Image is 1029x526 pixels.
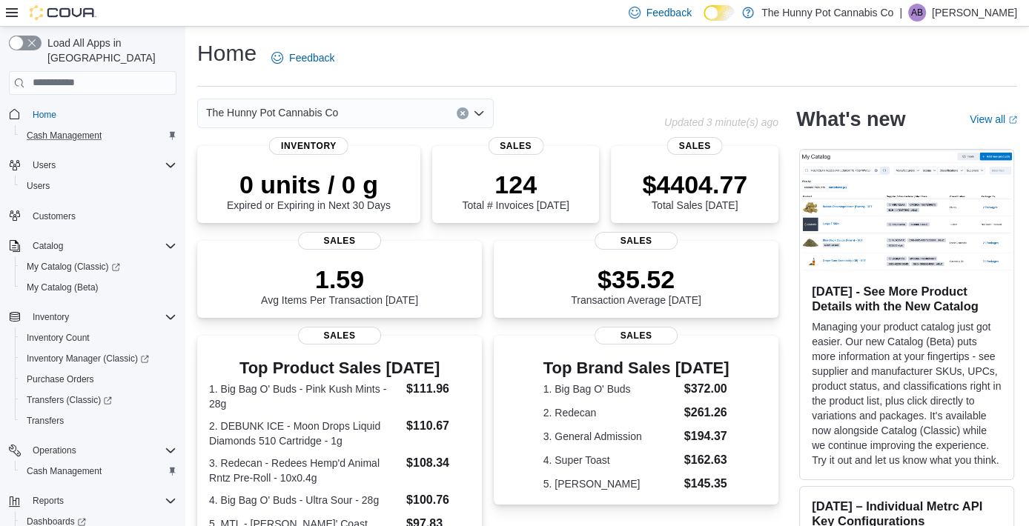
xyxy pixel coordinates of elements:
[3,236,182,256] button: Catalog
[227,170,391,211] div: Expired or Expiring in Next 30 Days
[642,170,747,211] div: Total Sales [DATE]
[21,127,107,144] a: Cash Management
[1008,116,1017,124] svg: External link
[571,264,701,306] div: Transaction Average [DATE]
[209,382,400,411] dt: 1. Big Bag O' Buds - Pink Kush Mints - 28g
[796,107,905,131] h2: What's new
[27,180,50,192] span: Users
[42,36,176,65] span: Load All Apps in [GEOGRAPHIC_DATA]
[27,492,176,510] span: Reports
[30,5,96,20] img: Cova
[15,461,182,482] button: Cash Management
[209,456,400,485] dt: 3. Redecan - Redees Hemp'd Animal Rntz Pre-Roll - 10x0.4g
[261,264,418,294] p: 1.59
[21,391,176,409] span: Transfers (Classic)
[571,264,701,294] p: $35.52
[33,445,76,456] span: Operations
[27,156,62,174] button: Users
[932,4,1017,21] p: [PERSON_NAME]
[197,39,257,68] h1: Home
[206,104,338,121] span: The Hunny Pot Cannabis Co
[33,109,56,121] span: Home
[664,116,778,128] p: Updated 3 minute(s) ago
[21,177,56,195] a: Users
[27,130,102,142] span: Cash Management
[21,350,176,367] span: Inventory Manager (Classic)
[543,359,729,377] h3: Top Brand Sales [DATE]
[209,419,400,448] dt: 2. DEBUNK ICE - Moon Drops Liquid Diamonds 510 Cartridge - 1g
[21,412,176,430] span: Transfers
[3,307,182,327] button: Inventory
[15,256,182,277] a: My Catalog (Classic)
[33,210,76,222] span: Customers
[15,277,182,298] button: My Catalog (Beta)
[21,177,176,195] span: Users
[21,329,176,347] span: Inventory Count
[406,380,470,398] dd: $111.96
[3,490,182,511] button: Reports
[406,454,470,472] dd: $108.34
[27,353,149,364] span: Inventory Manager (Classic)
[642,170,747,199] p: $4404.77
[21,258,176,276] span: My Catalog (Classic)
[227,170,391,199] p: 0 units / 0 g
[3,104,182,125] button: Home
[15,369,182,390] button: Purchase Orders
[27,237,176,255] span: Catalog
[406,417,470,435] dd: $110.67
[27,106,62,124] a: Home
[33,240,63,252] span: Catalog
[27,308,176,326] span: Inventory
[27,373,94,385] span: Purchase Orders
[543,429,678,444] dt: 3. General Admission
[27,442,176,459] span: Operations
[646,5,692,20] span: Feedback
[21,279,176,296] span: My Catalog (Beta)
[33,159,56,171] span: Users
[3,440,182,461] button: Operations
[761,4,893,21] p: The Hunny Pot Cannabis Co
[15,176,182,196] button: Users
[15,390,182,410] a: Transfers (Classic)
[209,493,400,507] dt: 4. Big Bag O' Buds - Ultra Sour - 28g
[15,410,182,431] button: Transfers
[27,237,69,255] button: Catalog
[209,359,470,377] h3: Top Product Sales [DATE]
[812,319,1002,467] p: Managing your product catalog just got easier. Our new Catalog (Beta) puts more information at yo...
[704,5,735,21] input: Dark Mode
[595,232,678,250] span: Sales
[27,442,82,459] button: Operations
[27,308,75,326] button: Inventory
[27,492,70,510] button: Reports
[298,232,381,250] span: Sales
[27,394,112,406] span: Transfers (Classic)
[812,284,1002,313] h3: [DATE] - See More Product Details with the New Catalog
[27,465,102,477] span: Cash Management
[15,125,182,146] button: Cash Management
[269,137,348,155] span: Inventory
[33,495,64,507] span: Reports
[21,350,155,367] a: Inventory Manager (Classic)
[21,127,176,144] span: Cash Management
[543,453,678,467] dt: 4. Super Toast
[21,370,100,388] a: Purchase Orders
[27,207,82,225] a: Customers
[21,391,118,409] a: Transfers (Classic)
[27,261,120,273] span: My Catalog (Classic)
[27,282,99,293] span: My Catalog (Beta)
[684,451,729,469] dd: $162.63
[27,105,176,124] span: Home
[3,205,182,227] button: Customers
[462,170,569,211] div: Total # Invoices [DATE]
[27,332,90,344] span: Inventory Count
[473,107,485,119] button: Open list of options
[488,137,543,155] span: Sales
[667,137,723,155] span: Sales
[27,207,176,225] span: Customers
[684,475,729,493] dd: $145.35
[15,348,182,369] a: Inventory Manager (Classic)
[21,329,96,347] a: Inventory Count
[298,327,381,344] span: Sales
[899,4,902,21] p: |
